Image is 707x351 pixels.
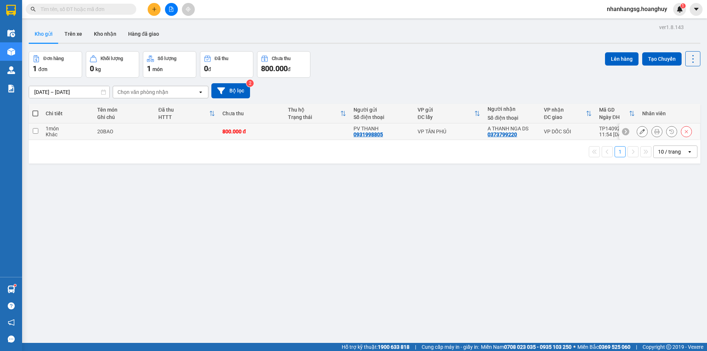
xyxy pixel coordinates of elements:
[658,148,681,155] div: 10 / trang
[7,29,15,37] img: warehouse-icon
[7,48,15,56] img: warehouse-icon
[97,129,151,134] div: 20BAO
[7,85,15,92] img: solution-icon
[97,114,151,120] div: Ghi chú
[97,107,151,113] div: Tên món
[122,25,165,43] button: Hàng đã giao
[288,107,340,113] div: Thu hộ
[680,3,686,8] sup: 1
[601,4,673,14] span: nhanhangsg.hoanghuy
[7,285,15,293] img: warehouse-icon
[353,107,410,113] div: Người gửi
[488,106,537,112] div: Người nhận
[211,83,250,98] button: Bộ lọc
[204,64,208,73] span: 0
[152,7,157,12] span: plus
[158,114,209,120] div: HTTT
[682,3,684,8] span: 1
[41,5,127,13] input: Tìm tên, số ĐT hoặc mã đơn
[169,7,174,12] span: file-add
[222,110,281,116] div: Chưa thu
[687,149,693,155] svg: open
[86,51,139,78] button: Khối lượng0kg
[46,126,90,131] div: 1 món
[257,51,310,78] button: Chưa thu800.000đ
[246,80,254,87] sup: 2
[8,336,15,343] span: message
[261,64,288,73] span: 800.000
[615,146,626,157] button: 1
[215,56,228,61] div: Đã thu
[642,52,682,66] button: Tạo Chuyến
[659,23,684,31] div: ver 1.8.143
[599,131,635,137] div: 11:54 [DATE]
[418,129,480,134] div: VP TÂN PHÚ
[59,25,88,43] button: Trên xe
[90,64,94,73] span: 0
[272,56,291,61] div: Chưa thu
[43,56,64,61] div: Đơn hàng
[642,110,696,116] div: Nhân viên
[693,6,700,13] span: caret-down
[165,3,178,16] button: file-add
[182,3,195,16] button: aim
[573,345,576,348] span: ⚪️
[488,126,537,131] div: A THANH NGA DS
[284,104,350,123] th: Toggle SortBy
[378,344,409,350] strong: 1900 633 818
[158,107,209,113] div: Đã thu
[152,66,163,72] span: món
[38,66,48,72] span: đơn
[29,51,82,78] button: Đơn hàng1đơn
[415,343,416,351] span: |
[147,64,151,73] span: 1
[288,66,291,72] span: đ
[148,3,161,16] button: plus
[605,52,639,66] button: Lên hàng
[422,343,479,351] span: Cung cấp máy in - giấy in:
[198,89,204,95] svg: open
[8,302,15,309] span: question-circle
[158,56,176,61] div: Số lượng
[6,5,16,16] img: logo-vxr
[577,343,630,351] span: Miền Bắc
[690,3,703,16] button: caret-down
[46,110,90,116] div: Chi tiết
[599,126,635,131] div: TP1409250019
[46,131,90,137] div: Khác
[88,25,122,43] button: Kho nhận
[208,66,211,72] span: đ
[544,129,592,134] div: VP DỐC SỎI
[504,344,571,350] strong: 0708 023 035 - 0935 103 250
[8,319,15,326] span: notification
[155,104,219,123] th: Toggle SortBy
[418,114,474,120] div: ĐC lấy
[101,56,123,61] div: Khối lượng
[29,25,59,43] button: Kho gửi
[14,284,16,287] sup: 1
[143,51,196,78] button: Số lượng1món
[599,114,629,120] div: Ngày ĐH
[599,344,630,350] strong: 0369 525 060
[599,107,629,113] div: Mã GD
[353,126,410,131] div: PV THANH
[595,104,639,123] th: Toggle SortBy
[33,64,37,73] span: 1
[7,66,15,74] img: warehouse-icon
[540,104,595,123] th: Toggle SortBy
[31,7,36,12] span: search
[488,115,537,121] div: Số điện thoại
[29,86,109,98] input: Select a date range.
[544,107,586,113] div: VP nhận
[288,114,340,120] div: Trạng thái
[636,343,637,351] span: |
[222,129,281,134] div: 800.000 đ
[353,114,410,120] div: Số điện thoại
[186,7,191,12] span: aim
[414,104,484,123] th: Toggle SortBy
[544,114,586,120] div: ĐC giao
[666,344,671,350] span: copyright
[353,131,383,137] div: 0931998805
[676,6,683,13] img: icon-new-feature
[637,126,648,137] div: Sửa đơn hàng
